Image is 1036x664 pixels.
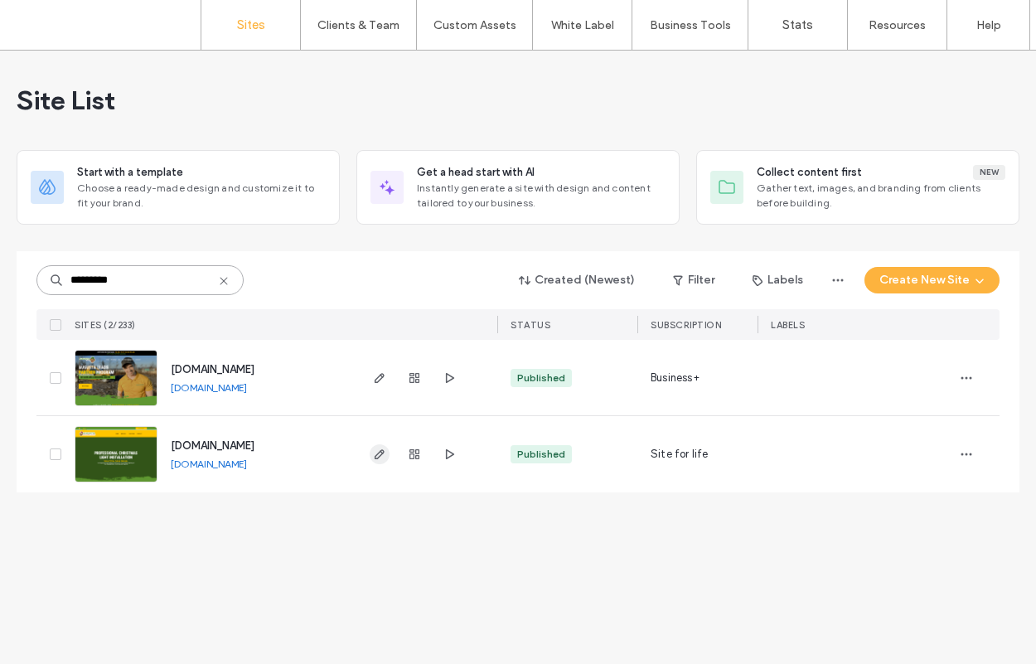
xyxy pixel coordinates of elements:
span: Help [38,12,72,27]
a: [DOMAIN_NAME] [171,439,254,452]
div: Start with a templateChoose a ready-made design and customize it to fit your brand. [17,150,340,225]
label: Help [976,18,1001,32]
span: Site for life [651,446,709,463]
span: Gather text, images, and branding from clients before building. [757,181,1005,211]
span: Get a head start with AI [417,164,535,181]
span: Choose a ready-made design and customize it to fit your brand. [77,181,326,211]
span: SUBSCRIPTION [651,319,721,331]
span: Instantly generate a site with design and content tailored to your business. [417,181,666,211]
label: Custom Assets [433,18,516,32]
span: Site List [17,84,115,117]
span: Business+ [651,370,700,386]
span: Collect content first [757,164,862,181]
label: Sites [237,17,265,32]
div: New [973,165,1005,180]
a: [DOMAIN_NAME] [171,381,247,394]
div: Collect content firstNewGather text, images, and branding from clients before building. [696,150,1019,225]
span: SITES (2/233) [75,319,136,331]
label: White Label [551,18,614,32]
a: [DOMAIN_NAME] [171,363,254,376]
div: Published [517,371,565,385]
label: Resources [869,18,926,32]
span: STATUS [511,319,550,331]
div: Published [517,447,565,462]
button: Created (Newest) [505,267,650,293]
label: Stats [782,17,813,32]
a: [DOMAIN_NAME] [171,458,247,470]
button: Labels [738,267,818,293]
span: LABELS [771,319,805,331]
span: Start with a template [77,164,183,181]
label: Clients & Team [317,18,399,32]
label: Business Tools [650,18,731,32]
button: Filter [656,267,731,293]
div: Get a head start with AIInstantly generate a site with design and content tailored to your business. [356,150,680,225]
button: Create New Site [864,267,1000,293]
